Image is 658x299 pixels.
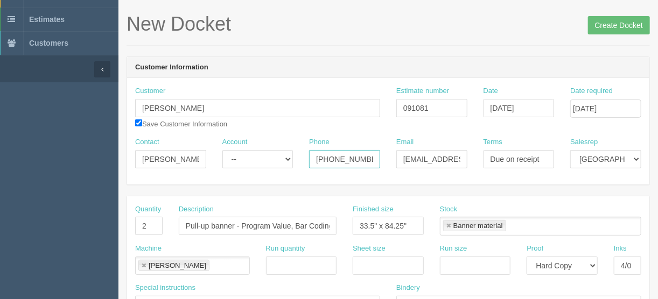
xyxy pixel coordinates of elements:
[29,15,65,24] span: Estimates
[135,204,161,215] label: Quantity
[440,204,458,215] label: Stock
[29,39,68,47] span: Customers
[179,204,214,215] label: Description
[527,244,543,254] label: Proof
[135,137,159,147] label: Contact
[440,244,467,254] label: Run size
[588,16,650,34] input: Create Docket
[396,86,449,96] label: Estimate number
[396,137,414,147] label: Email
[396,283,420,293] label: Bindery
[484,86,498,96] label: Date
[570,86,613,96] label: Date required
[135,99,380,117] input: Enter customer name
[453,222,503,229] div: Banner material
[353,204,394,215] label: Finished size
[222,137,248,147] label: Account
[309,137,330,147] label: Phone
[614,244,627,254] label: Inks
[484,137,502,147] label: Terms
[266,244,305,254] label: Run quantity
[135,86,380,129] div: Save Customer Information
[135,244,162,254] label: Machine
[353,244,386,254] label: Sheet size
[127,57,649,79] header: Customer Information
[127,13,650,35] h1: New Docket
[570,137,598,147] label: Salesrep
[135,86,165,96] label: Customer
[135,283,195,293] label: Special instructions
[149,262,206,269] div: [PERSON_NAME]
